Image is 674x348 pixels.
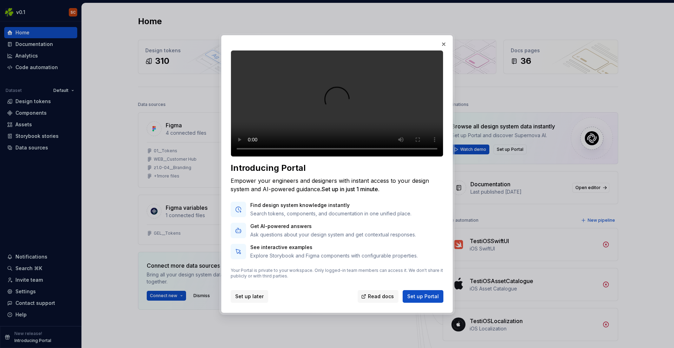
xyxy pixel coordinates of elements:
[250,244,418,251] p: See interactive examples
[250,210,411,217] p: Search tokens, components, and documentation in one unified place.
[358,290,398,303] a: Read docs
[407,293,439,300] span: Set up Portal
[250,252,418,259] p: Explore Storybook and Figma components with configurable properties.
[231,176,443,193] div: Empower your engineers and designers with instant access to your design system and AI-powered gui...
[368,293,394,300] span: Read docs
[231,290,268,303] button: Set up later
[250,231,416,238] p: Ask questions about your design system and get contextual responses.
[322,186,379,193] span: Set up in just 1 minute.
[250,202,411,209] p: Find design system knowledge instantly
[231,162,443,174] div: Introducing Portal
[403,290,443,303] button: Set up Portal
[250,223,416,230] p: Get AI-powered answers
[231,268,443,279] p: Your Portal is private to your workspace. Only logged-in team members can access it. We don't sha...
[235,293,264,300] span: Set up later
